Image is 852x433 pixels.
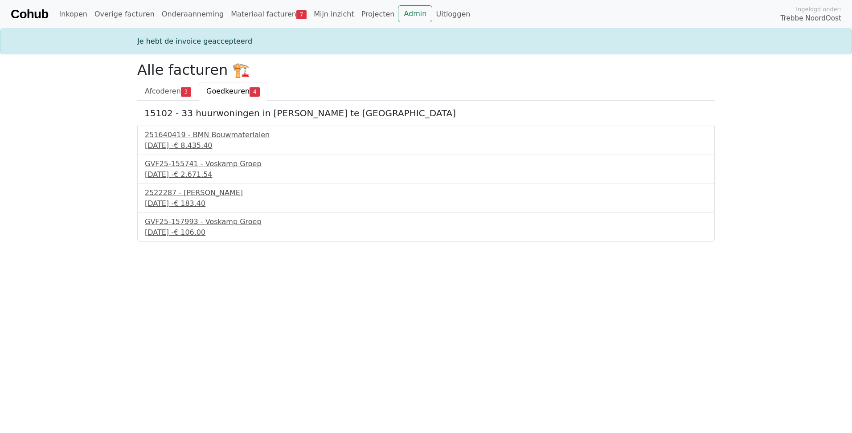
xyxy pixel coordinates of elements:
a: Mijn inzicht [310,5,358,23]
span: Goedkeuren [206,87,250,95]
a: Cohub [11,4,48,25]
div: 2522287 - [PERSON_NAME] [145,188,707,198]
a: Goedkeuren4 [199,82,267,101]
a: Overige facturen [91,5,158,23]
a: 251640419 - BMN Bouwmaterialen[DATE] -€ 8.435,40 [145,130,707,151]
a: Afcoderen3 [137,82,199,101]
span: € 2.671,54 [174,170,213,179]
span: 3 [181,87,191,96]
div: [DATE] - [145,140,707,151]
span: 7 [296,10,307,19]
div: [DATE] - [145,198,707,209]
a: Inkopen [55,5,90,23]
span: Trebbe NoordOost [781,13,841,24]
div: [DATE] - [145,227,707,238]
span: € 183,40 [174,199,205,208]
span: € 8.435,40 [174,141,213,150]
a: 2522287 - [PERSON_NAME][DATE] -€ 183,40 [145,188,707,209]
div: GVF25-157993 - Voskamp Groep [145,216,707,227]
div: 251640419 - BMN Bouwmaterialen [145,130,707,140]
span: Afcoderen [145,87,181,95]
a: Admin [398,5,432,22]
h5: 15102 - 33 huurwoningen in [PERSON_NAME] te [GEOGRAPHIC_DATA] [144,108,708,118]
span: Ingelogd onder: [796,5,841,13]
div: [DATE] - [145,169,707,180]
h2: Alle facturen 🏗️ [137,61,715,78]
a: Uitloggen [432,5,474,23]
a: Materiaal facturen7 [227,5,310,23]
div: Je hebt de invoice geaccepteerd [132,36,720,47]
span: € 106,00 [174,228,205,237]
div: GVF25-155741 - Voskamp Groep [145,159,707,169]
a: Onderaanneming [158,5,227,23]
a: GVF25-157993 - Voskamp Groep[DATE] -€ 106,00 [145,216,707,238]
a: Projecten [358,5,398,23]
span: 4 [250,87,260,96]
a: GVF25-155741 - Voskamp Groep[DATE] -€ 2.671,54 [145,159,707,180]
